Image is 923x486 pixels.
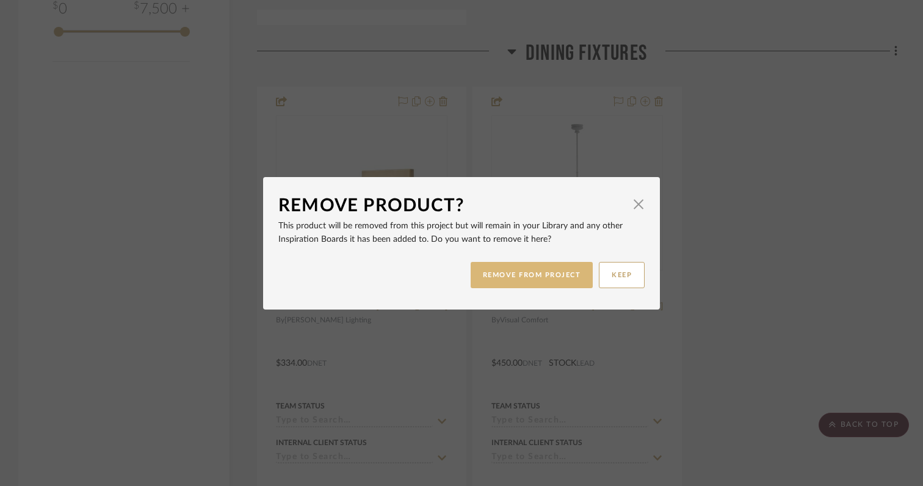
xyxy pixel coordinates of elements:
[278,219,645,246] p: This product will be removed from this project but will remain in your Library and any other Insp...
[599,262,645,288] button: KEEP
[471,262,593,288] button: REMOVE FROM PROJECT
[278,192,645,219] dialog-header: Remove Product?
[278,192,626,219] div: Remove Product?
[626,192,651,217] button: Close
